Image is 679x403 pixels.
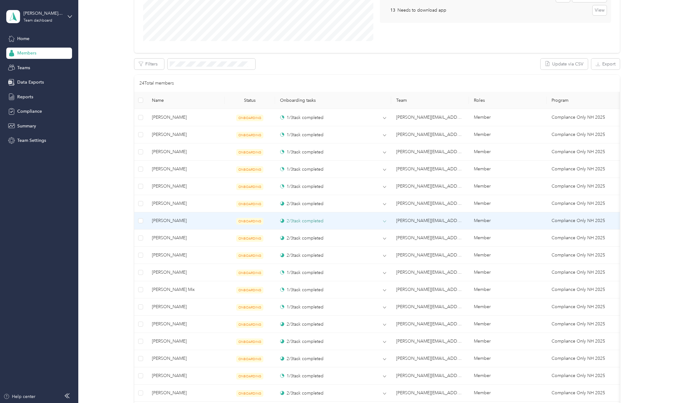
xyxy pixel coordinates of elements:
[152,338,220,345] span: [PERSON_NAME]
[391,178,469,195] td: leslie.butler@navenhealth.com
[469,195,547,212] td: Member
[152,390,220,396] span: [PERSON_NAME]
[152,372,220,379] span: [PERSON_NAME]
[391,212,469,230] td: leslie.butler@navenhealth.com
[147,212,225,230] td: Diane Earles
[236,115,263,121] span: ONBOARDING
[225,264,275,281] td: ONBOARDING
[225,281,275,298] td: ONBOARDING
[236,390,263,397] span: ONBOARDING
[236,235,263,242] span: ONBOARDING
[391,195,469,212] td: leslie.butler@navenhealth.com
[644,368,679,403] iframe: Everlance-gr Chat Button Frame
[147,264,225,281] td: Brian Greenlee
[236,218,263,225] span: ONBOARDING
[469,92,547,109] th: Roles
[280,338,324,345] div: 2 / 3 task completed
[391,281,469,298] td: leslie.butler@navenhealth.com
[225,298,275,316] td: ONBOARDING
[469,109,547,126] td: Member
[225,230,275,247] td: ONBOARDING
[547,126,622,143] td: Compliance Only NH 2025
[236,356,263,362] span: ONBOARDING
[152,269,220,276] span: [PERSON_NAME]
[23,10,63,17] div: [PERSON_NAME][EMAIL_ADDRESS][PERSON_NAME][DOMAIN_NAME]
[280,200,324,207] div: 2 / 3 task completed
[17,94,33,100] span: Reports
[152,131,220,138] span: [PERSON_NAME]
[391,333,469,350] td: leslie.butler@navenhealth.com
[225,143,275,161] td: ONBOARDING
[469,143,547,161] td: Member
[147,143,225,161] td: Katie Perez
[236,287,263,293] span: ONBOARDING
[147,333,225,350] td: Rana Freij
[591,59,620,70] button: Export
[147,281,225,298] td: Stacy Mix
[469,350,547,367] td: Member
[280,114,324,121] div: 1 / 3 task completed
[17,50,36,56] span: Members
[391,230,469,247] td: leslie.butler@navenhealth.com
[139,80,174,87] p: 24 Total members
[225,247,275,264] td: ONBOARDING
[469,367,547,385] td: Member
[152,217,220,224] span: [PERSON_NAME]
[147,367,225,385] td: Temeca Lockley
[17,123,36,129] span: Summary
[225,333,275,350] td: ONBOARDING
[152,321,220,328] span: [PERSON_NAME]
[384,7,395,13] p: 13
[391,161,469,178] td: leslie.butler@navenhealth.com
[236,304,263,311] span: ONBOARDING
[547,281,622,298] td: Compliance Only NH 2025
[225,126,275,143] td: ONBOARDING
[152,166,220,173] span: [PERSON_NAME]
[147,92,225,109] th: Name
[152,98,220,103] span: Name
[152,286,220,293] span: [PERSON_NAME] Mix
[391,92,469,109] th: Team
[280,287,324,293] div: 1 / 3 task completed
[147,247,225,264] td: Emily Phillips
[280,132,324,138] div: 1 / 3 task completed
[469,298,547,316] td: Member
[236,201,263,207] span: ONBOARDING
[275,92,391,109] th: Onboarding tasks
[391,126,469,143] td: leslie.butler@navenhealth.com
[152,355,220,362] span: [PERSON_NAME]
[225,316,275,333] td: ONBOARDING
[547,109,622,126] td: Compliance Only NH 2025
[397,7,446,13] p: Needs to download app
[236,183,263,190] span: ONBOARDING
[17,108,42,115] span: Compliance
[17,65,30,71] span: Teams
[391,143,469,161] td: leslie.butler@navenhealth.com
[391,385,469,402] td: leslie.butler@navenhealth.com
[391,316,469,333] td: leslie.butler@navenhealth.com
[547,367,622,385] td: Compliance Only NH 2025
[391,247,469,264] td: leslie.butler@navenhealth.com
[391,298,469,316] td: leslie.butler@navenhealth.com
[280,235,324,241] div: 2 / 3 task completed
[547,350,622,367] td: Compliance Only NH 2025
[280,252,324,259] div: 2 / 3 task completed
[152,252,220,259] span: [PERSON_NAME]
[547,92,622,109] th: Program
[225,212,275,230] td: ONBOARDING
[225,109,275,126] td: ONBOARDING
[391,350,469,367] td: leslie.butler@navenhealth.com
[147,126,225,143] td: Joy Lindberg
[134,59,164,70] button: Filters
[547,143,622,161] td: Compliance Only NH 2025
[280,149,324,155] div: 1 / 3 task completed
[225,385,275,402] td: ONBOARDING
[469,230,547,247] td: Member
[17,35,29,42] span: Home
[152,183,220,190] span: [PERSON_NAME]
[469,212,547,230] td: Member
[547,247,622,264] td: Compliance Only NH 2025
[152,303,220,310] span: [PERSON_NAME]
[152,235,220,241] span: [PERSON_NAME]
[225,367,275,385] td: ONBOARDING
